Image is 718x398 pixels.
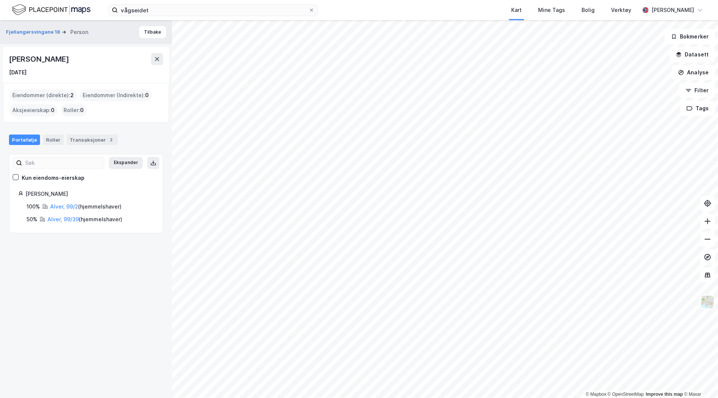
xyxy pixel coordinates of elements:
button: Tilbake [139,26,166,38]
button: Analyse [672,65,715,80]
a: Improve this map [646,392,683,397]
div: 2 [107,136,115,144]
a: OpenStreetMap [608,392,644,397]
img: Z [700,295,715,309]
div: [PERSON_NAME] [9,53,70,65]
div: [DATE] [9,68,27,77]
div: Kun eiendoms-eierskap [22,173,85,182]
div: Mine Tags [538,6,565,15]
div: 100% [27,202,40,211]
div: Person [70,28,88,37]
iframe: Chat Widget [681,362,718,398]
div: 50% [27,215,37,224]
button: Datasett [669,47,715,62]
span: 2 [70,91,74,100]
span: 0 [145,91,149,100]
a: Alver, 99/39 [47,216,79,222]
div: ( hjemmelshaver ) [50,202,122,211]
span: 0 [51,106,55,115]
div: Verktøy [611,6,631,15]
div: [PERSON_NAME] [25,189,154,198]
div: Kontrollprogram for chat [681,362,718,398]
img: logo.f888ab2527a4732fd821a326f86c7f29.svg [12,3,90,16]
button: Ekspander [109,157,143,169]
div: Eiendommer (Indirekte) : [80,89,152,101]
div: [PERSON_NAME] [651,6,694,15]
input: Søk på adresse, matrikkel, gårdeiere, leietakere eller personer [118,4,309,16]
a: Alver, 99/2 [50,203,78,210]
div: Transaksjoner [67,135,118,145]
div: ( hjemmelshaver ) [47,215,122,224]
div: Roller [43,135,64,145]
div: Portefølje [9,135,40,145]
a: Mapbox [586,392,606,397]
div: Aksjeeierskap : [9,104,58,116]
button: Bokmerker [665,29,715,44]
div: Eiendommer (direkte) : [9,89,77,101]
div: Kart [511,6,522,15]
span: 0 [80,106,84,115]
button: Fjellangersvingane 18 [6,28,62,36]
button: Tags [680,101,715,116]
button: Filter [679,83,715,98]
div: Roller : [61,104,87,116]
div: Bolig [582,6,595,15]
input: Søk [22,157,104,169]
